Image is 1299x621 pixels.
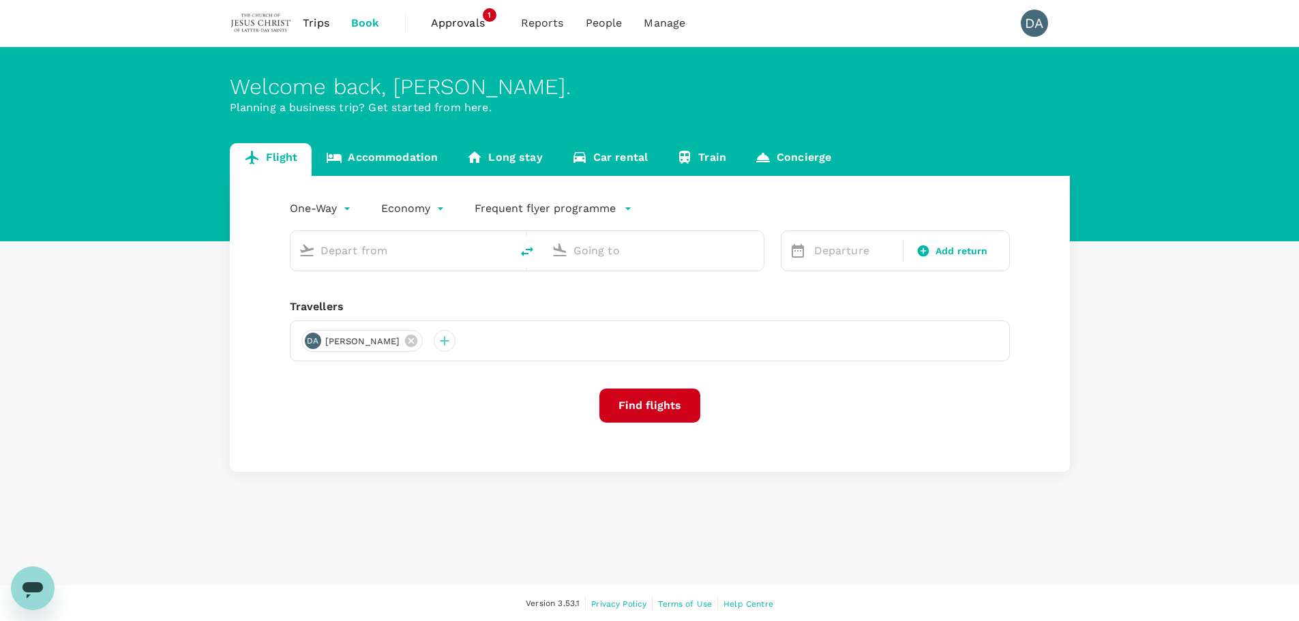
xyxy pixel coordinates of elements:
[658,596,712,611] a: Terms of Use
[644,15,685,31] span: Manage
[11,566,55,610] iframe: Button to launch messaging window
[431,15,499,31] span: Approvals
[591,599,646,609] span: Privacy Policy
[230,8,293,38] img: The Malaysian Church of Jesus Christ of Latter-day Saints
[521,15,564,31] span: Reports
[936,244,988,258] span: Add return
[230,100,1070,116] p: Planning a business trip? Get started from here.
[305,333,321,349] div: DA
[501,249,504,252] button: Open
[475,200,632,217] button: Frequent flyer programme
[526,597,580,611] span: Version 3.53.1
[317,335,408,348] span: [PERSON_NAME]
[312,143,452,176] a: Accommodation
[511,235,543,268] button: delete
[723,599,773,609] span: Help Centre
[230,74,1070,100] div: Welcome back , [PERSON_NAME] .
[483,8,496,22] span: 1
[290,198,354,219] div: One-Way
[662,143,741,176] a: Train
[723,596,773,611] a: Help Centre
[599,389,700,423] button: Find flights
[475,200,616,217] p: Frequent flyer programme
[230,143,312,176] a: Flight
[351,15,380,31] span: Book
[586,15,623,31] span: People
[381,198,447,219] div: Economy
[320,240,482,261] input: Depart from
[452,143,556,176] a: Long stay
[557,143,663,176] a: Car rental
[658,599,712,609] span: Terms of Use
[1021,10,1048,37] div: DA
[814,243,895,259] p: Departure
[741,143,846,176] a: Concierge
[290,299,1010,315] div: Travellers
[301,330,423,352] div: DA[PERSON_NAME]
[591,596,646,611] a: Privacy Policy
[754,249,757,252] button: Open
[573,240,735,261] input: Going to
[303,15,329,31] span: Trips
